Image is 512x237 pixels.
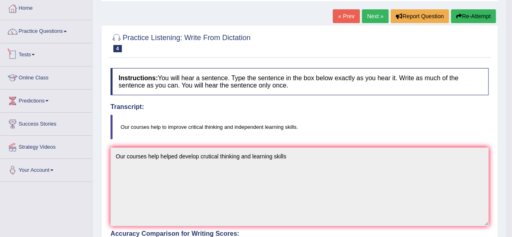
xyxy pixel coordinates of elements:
[110,32,251,52] h2: Practice Listening: Write From Dictation
[0,43,93,64] a: Tests
[333,9,359,23] a: « Prev
[110,103,489,111] h4: Transcript:
[0,159,93,179] a: Your Account
[0,20,93,41] a: Practice Questions
[113,45,122,52] span: 4
[0,90,93,110] a: Predictions
[110,115,489,139] blockquote: Our courses help to improve critical thinking and independent learning skills.
[119,75,158,81] b: Instructions:
[110,68,489,95] h4: You will hear a sentence. Type the sentence in the box below exactly as you hear it. Write as muc...
[451,9,496,23] button: Re-Attempt
[391,9,449,23] button: Report Question
[0,66,93,87] a: Online Class
[362,9,389,23] a: Next »
[0,136,93,156] a: Strategy Videos
[0,113,93,133] a: Success Stories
